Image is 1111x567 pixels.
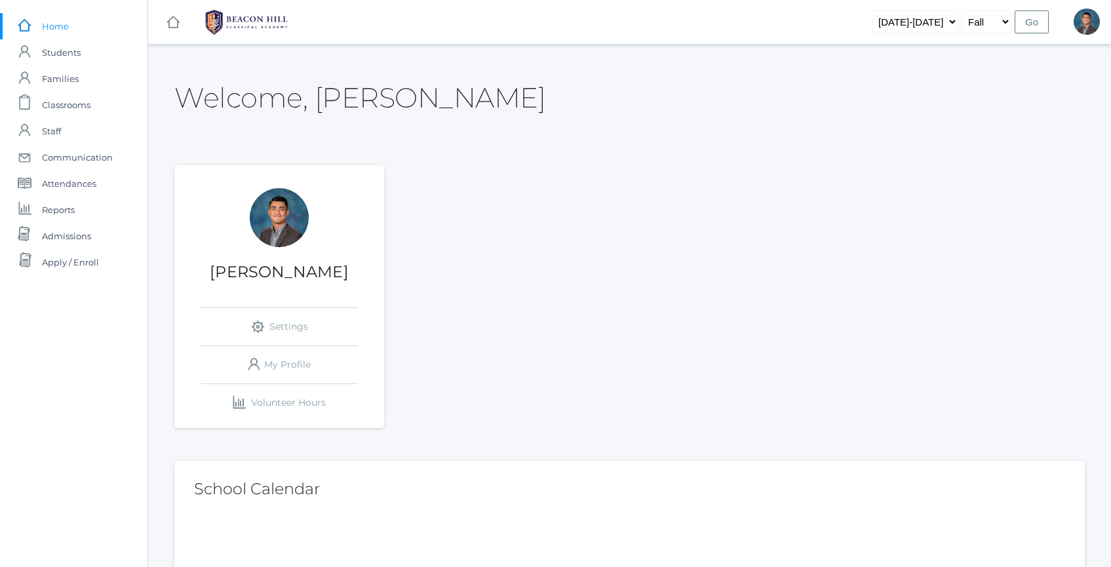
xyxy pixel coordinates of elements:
span: Staff [42,118,61,144]
div: Lucas Vieira [1074,9,1100,35]
span: Apply / Enroll [42,249,99,275]
input: Go [1015,10,1049,33]
span: Admissions [42,223,91,249]
div: Lucas Vieira [250,188,309,247]
a: Volunteer Hours [201,384,358,421]
h2: School Calendar [194,480,1065,498]
span: Attendances [42,170,96,197]
span: Communication [42,144,113,170]
span: Reports [42,197,75,223]
img: BHCALogos-05-308ed15e86a5a0abce9b8dd61676a3503ac9727e845dece92d48e8588c001991.png [197,6,296,39]
h1: [PERSON_NAME] [174,264,384,281]
span: Classrooms [42,92,90,118]
a: Settings [201,308,358,345]
span: Students [42,39,81,66]
span: Home [42,13,69,39]
span: Families [42,66,79,92]
a: My Profile [201,346,358,383]
h2: Welcome, [PERSON_NAME] [174,83,545,113]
